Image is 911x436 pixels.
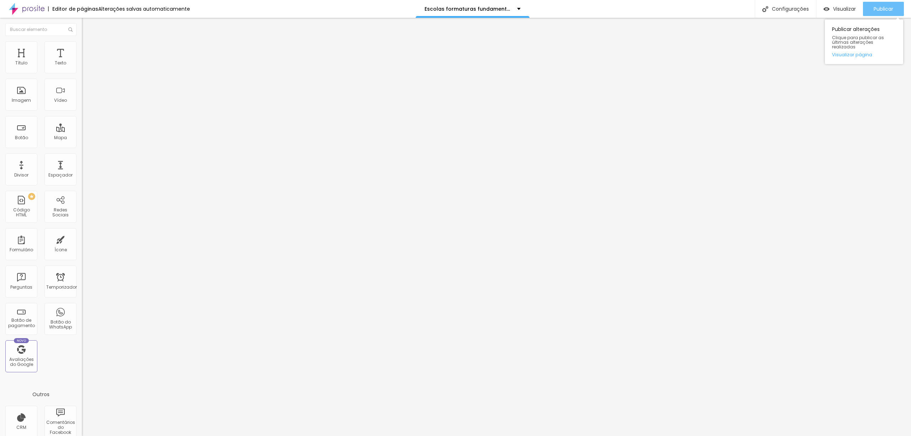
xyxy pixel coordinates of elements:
font: Configurações [772,5,809,12]
font: Botão do WhatsApp [49,319,72,330]
font: Temporizador [46,284,77,290]
img: view-1.svg [823,6,830,12]
font: Redes Sociais [52,207,69,218]
input: Buscar elemento [5,23,77,36]
font: Publicar [874,5,893,12]
font: Espaçador [48,172,73,178]
img: Ícone [68,27,73,32]
img: Ícone [762,6,768,12]
font: Botão [15,135,28,141]
font: Perguntas [10,284,32,290]
font: Título [15,60,27,66]
font: Publicar alterações [832,26,880,33]
font: CRM [16,424,26,430]
button: Publicar [863,2,904,16]
font: Texto [55,60,66,66]
font: Visualizar [833,5,856,12]
font: Escolas formaturas fundamentais [425,5,514,12]
font: Visualizar página [832,51,872,58]
font: Mapa [54,135,67,141]
font: Avaliações do Google [9,356,34,367]
a: Visualizar página [832,52,896,57]
iframe: Editor [82,18,911,436]
font: Botão de pagamento [8,317,35,328]
font: Divisor [14,172,28,178]
font: Comentários do Facebook [46,419,75,436]
font: Imagem [12,97,31,103]
font: Formulário [10,247,33,253]
font: Alterações salvas automaticamente [98,5,190,12]
font: Editor de páginas [52,5,98,12]
font: Clique para publicar as últimas alterações realizadas [832,35,884,50]
font: Novo [17,338,26,343]
button: Visualizar [816,2,863,16]
font: Vídeo [54,97,67,103]
font: Ícone [54,247,67,253]
font: Outros [32,391,49,398]
font: Código HTML [13,207,30,218]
